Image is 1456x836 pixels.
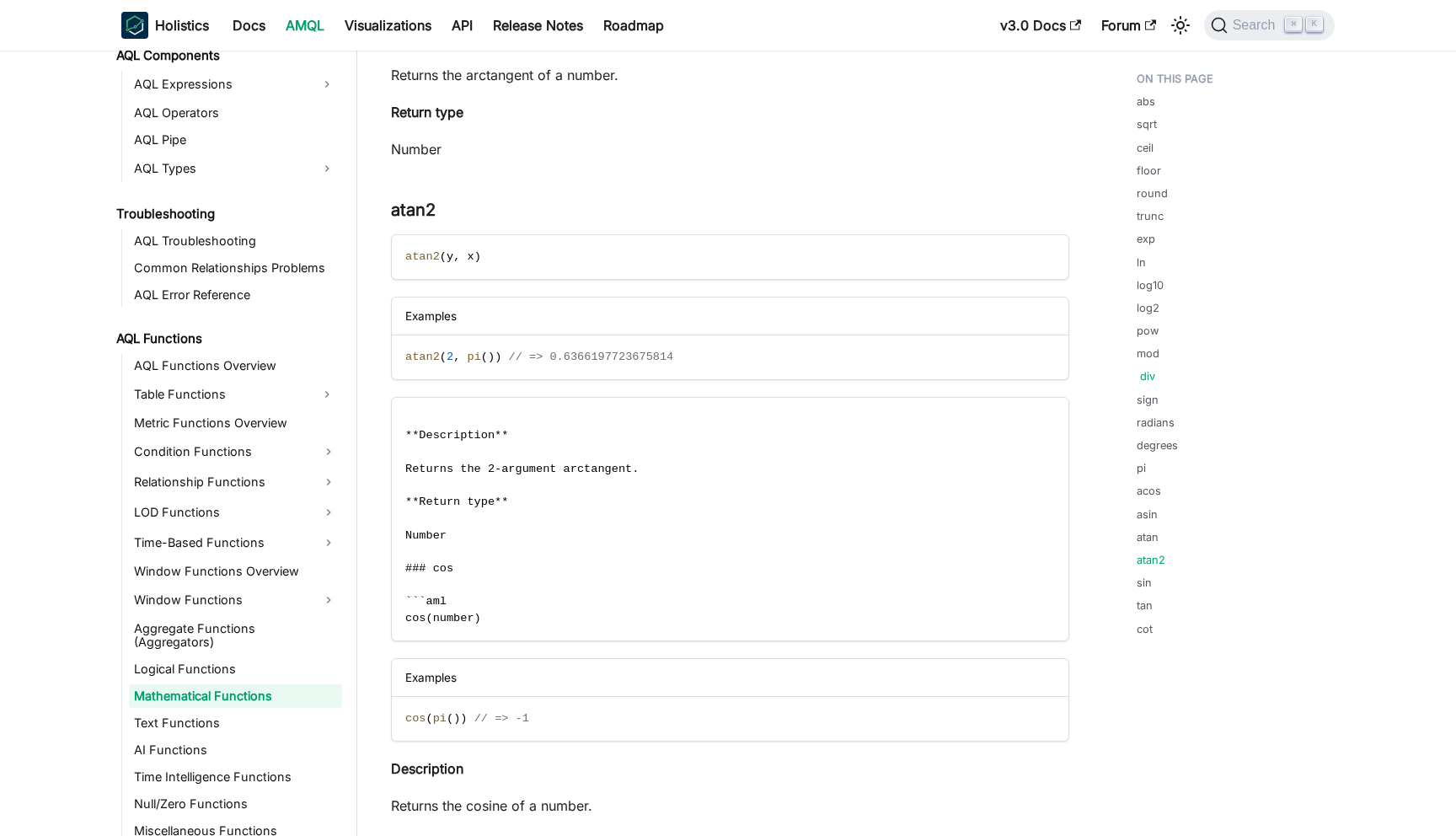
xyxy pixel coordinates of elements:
b: Holistics [155,15,209,35]
a: Time Intelligence Functions [129,765,342,789]
span: ```aml [405,595,447,608]
a: AQL Error Reference [129,283,342,307]
p: Returns the cosine of a number. [391,796,1069,816]
a: Window Functions Overview [129,560,342,583]
a: Null/Zero Functions [129,792,342,816]
a: div [1140,368,1155,384]
a: AQL Types [129,155,312,182]
a: trunc [1137,208,1164,224]
a: AQL Functions Overview [129,354,342,378]
a: AQL Pipe [129,128,342,152]
span: cos [405,712,426,725]
span: ) [474,250,481,263]
a: Visualizations [335,12,442,39]
nav: Docs sidebar [104,51,357,836]
a: acos [1137,483,1161,499]
a: Condition Functions [129,438,342,465]
div: Examples [392,659,1068,697]
a: Common Relationships Problems [129,256,342,280]
a: Text Functions [129,711,342,735]
button: Switch between dark and light mode (currently light mode) [1167,12,1194,39]
span: ( [426,712,432,725]
a: asin [1137,506,1158,522]
span: pi [467,351,480,363]
button: Expand sidebar category 'AQL Expressions' [312,71,342,98]
a: degrees [1137,437,1178,453]
div: Examples [392,297,1068,335]
span: atan2 [405,250,440,263]
a: atan [1137,529,1159,545]
button: Search (Command+K) [1204,10,1335,40]
a: pow [1137,323,1159,339]
a: AQL Troubleshooting [129,229,342,253]
p: Number [391,139,1069,159]
span: Number [405,529,447,542]
a: atan2 [1137,552,1165,568]
a: sqrt [1137,116,1157,132]
span: ) [460,712,467,725]
a: Roadmap [593,12,674,39]
a: Docs [222,12,276,39]
a: abs [1137,94,1155,110]
a: radians [1137,415,1175,431]
span: , [453,250,460,263]
a: Table Functions [129,381,312,408]
strong: Return type [391,104,463,121]
a: floor [1137,163,1161,179]
a: Window Functions [129,587,342,614]
a: AQL Operators [129,101,342,125]
a: sign [1137,392,1159,408]
a: Troubleshooting [111,202,342,226]
a: Logical Functions [129,657,342,681]
span: Returns the 2-argument arctangent. [405,463,639,475]
p: Returns the arctangent of a number. [391,65,1069,85]
a: log10 [1137,277,1164,293]
span: ### cos [405,562,453,575]
span: 2 [447,351,453,363]
a: AI Functions [129,738,342,762]
span: ) [488,351,495,363]
a: ceil [1137,140,1154,156]
span: pi [433,712,447,725]
a: Mathematical Functions [129,684,342,708]
a: AMQL [276,12,335,39]
span: ) [495,351,501,363]
a: Relationship Functions [129,469,342,496]
button: Expand sidebar category 'AQL Types' [312,155,342,182]
span: ( [440,351,447,363]
span: atan2 [405,351,440,363]
span: x [467,250,474,263]
a: v3.0 Docs [990,12,1091,39]
a: round [1137,185,1168,201]
a: ln [1137,255,1146,271]
span: ) [453,712,460,725]
a: mod [1137,346,1159,362]
a: LOD Functions [129,499,342,526]
span: ( [481,351,488,363]
a: Aggregate Functions (Aggregators) [129,617,342,654]
a: AQL Components [111,44,342,67]
button: Expand sidebar category 'Table Functions' [312,381,342,408]
kbd: ⌘ [1285,17,1302,32]
a: Release Notes [483,12,593,39]
img: Holistics [121,12,148,39]
span: y [447,250,453,263]
a: AQL Functions [111,327,342,351]
span: // => -1 [474,712,529,725]
span: , [453,351,460,363]
h3: atan2 [391,200,1069,221]
a: API [442,12,483,39]
a: sin [1137,575,1152,591]
span: Search [1228,18,1286,33]
a: AQL Expressions [129,71,312,98]
a: HolisticsHolistics [121,12,209,39]
a: pi [1137,460,1146,476]
a: Time-Based Functions [129,529,342,556]
a: cot [1137,621,1153,637]
a: tan [1137,598,1153,614]
a: Metric Functions Overview [129,411,342,435]
a: log2 [1137,300,1159,316]
span: cos(number) [405,612,481,624]
span: ( [440,250,447,263]
span: // => 0.6366197723675814 [509,351,674,363]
